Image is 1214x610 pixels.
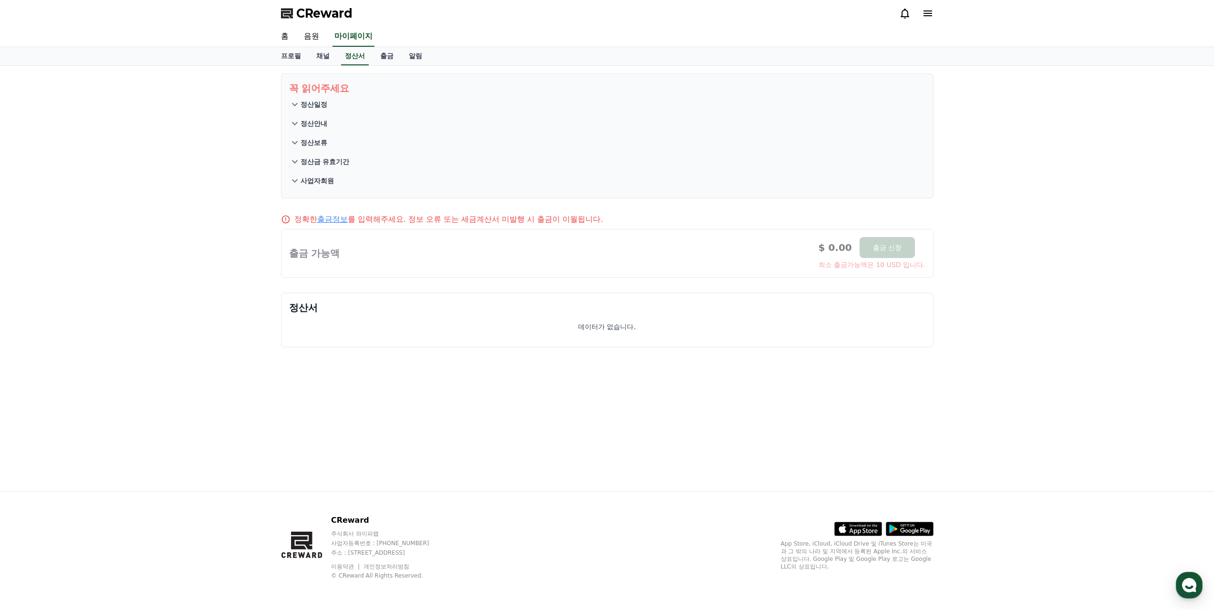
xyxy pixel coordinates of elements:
[296,6,353,21] span: CReward
[289,301,925,314] p: 정산서
[781,540,934,570] p: App Store, iCloud, iCloud Drive 및 iTunes Store는 미국과 그 밖의 나라 및 지역에서 등록된 Apple Inc.의 서비스 상표입니다. Goo...
[331,572,447,579] p: © CReward All Rights Reserved.
[289,82,925,95] p: 꼭 읽어주세요
[332,27,374,47] a: 마이페이지
[331,515,447,526] p: CReward
[301,138,327,147] p: 정산보류
[373,47,401,65] a: 출금
[3,302,63,326] a: 홈
[273,27,296,47] a: 홈
[331,563,361,570] a: 이용약관
[331,530,447,538] p: 주식회사 와이피랩
[317,215,348,224] a: 출금정보
[273,47,309,65] a: 프로필
[309,47,337,65] a: 채널
[578,322,636,331] p: 데이터가 없습니다.
[289,152,925,171] button: 정산금 유효기간
[63,302,123,326] a: 대화
[289,114,925,133] button: 정산안내
[147,317,159,324] span: 설정
[87,317,99,325] span: 대화
[341,47,369,65] a: 정산서
[289,171,925,190] button: 사업자회원
[401,47,430,65] a: 알림
[301,157,350,166] p: 정산금 유효기간
[289,95,925,114] button: 정산일정
[331,539,447,547] p: 사업자등록번호 : [PHONE_NUMBER]
[301,100,327,109] p: 정산일정
[301,176,334,186] p: 사업자회원
[123,302,183,326] a: 설정
[289,133,925,152] button: 정산보류
[294,214,603,225] p: 정확한 를 입력해주세요. 정보 오류 또는 세금계산서 미발행 시 출금이 이월됩니다.
[301,119,327,128] p: 정산안내
[331,549,447,557] p: 주소 : [STREET_ADDRESS]
[30,317,36,324] span: 홈
[296,27,327,47] a: 음원
[363,563,409,570] a: 개인정보처리방침
[281,6,353,21] a: CReward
